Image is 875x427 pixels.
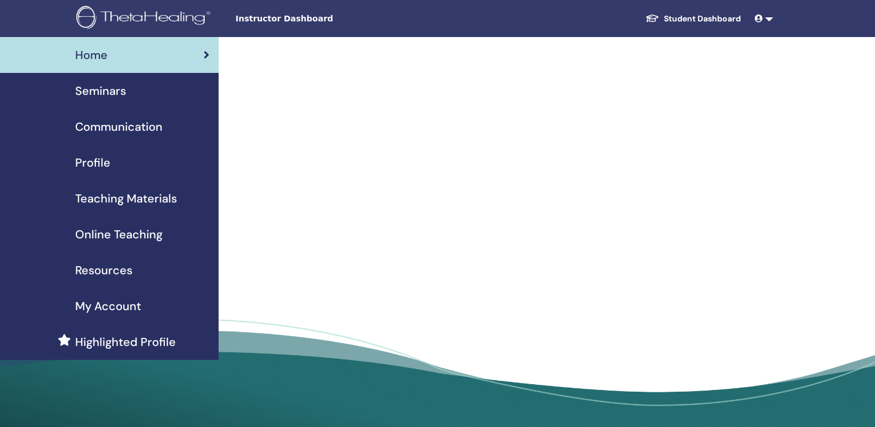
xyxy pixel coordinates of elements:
[75,190,177,207] span: Teaching Materials
[75,262,132,279] span: Resources
[636,8,750,30] a: Student Dashboard
[75,226,163,243] span: Online Teaching
[235,13,409,25] span: Instructor Dashboard
[75,46,108,64] span: Home
[75,333,176,351] span: Highlighted Profile
[75,154,110,171] span: Profile
[75,118,163,135] span: Communication
[76,6,215,32] img: logo.png
[75,297,141,315] span: My Account
[645,13,659,23] img: graduation-cap-white.svg
[75,82,126,100] span: Seminars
